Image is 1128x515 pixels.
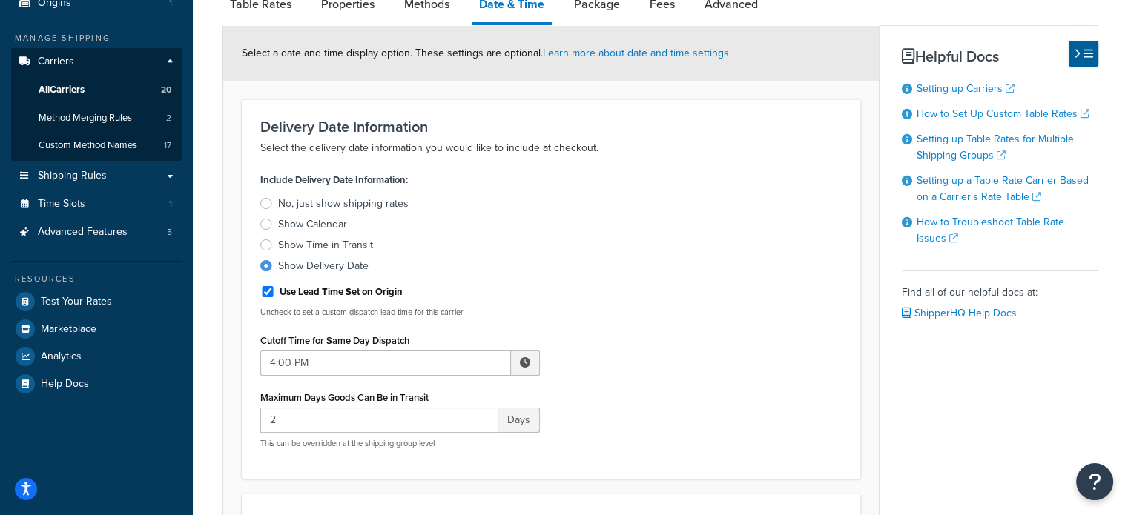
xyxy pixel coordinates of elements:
[41,296,112,308] span: Test Your Rates
[498,408,540,433] span: Days
[917,81,1015,96] a: Setting up Carriers
[260,438,540,449] p: This can be overridden at the shipping group level
[11,104,182,132] li: Method Merging Rules
[543,45,731,61] a: Learn more about date and time settings.
[41,323,96,336] span: Marketplace
[39,84,85,96] span: All Carriers
[278,217,347,232] div: Show Calendar
[11,162,182,190] a: Shipping Rules
[917,214,1064,246] a: How to Troubleshoot Table Rate Issues
[917,173,1089,205] a: Setting up a Table Rate Carrier Based on a Carrier's Rate Table
[11,219,182,246] a: Advanced Features5
[917,106,1089,122] a: How to Set Up Custom Table Rates
[917,131,1074,163] a: Setting up Table Rates for Multiple Shipping Groups
[278,196,409,211] div: No, just show shipping rates
[11,32,182,44] div: Manage Shipping
[1076,463,1113,500] button: Open Resource Center
[902,305,1017,321] a: ShipperHQ Help Docs
[260,170,408,190] label: Include Delivery Date Information:
[11,371,182,397] a: Help Docs
[11,219,182,246] li: Advanced Features
[902,48,1098,64] h3: Helpful Docs
[11,104,182,132] a: Method Merging Rules2
[280,285,403,299] label: Use Lead Time Set on Origin
[1069,41,1098,67] button: Hide Help Docs
[38,226,128,239] span: Advanced Features
[11,190,182,218] a: Time Slots1
[260,119,842,135] h3: Delivery Date Information
[161,84,171,96] span: 20
[11,48,182,161] li: Carriers
[11,190,182,218] li: Time Slots
[260,392,429,403] label: Maximum Days Goods Can Be in Transit
[38,170,107,182] span: Shipping Rules
[39,139,137,152] span: Custom Method Names
[41,378,89,391] span: Help Docs
[39,112,132,124] span: Method Merging Rules
[278,259,369,273] div: Show Delivery Date
[169,198,172,210] span: 1
[242,45,731,61] span: Select a date and time display option. These settings are optional.
[11,316,182,342] a: Marketplace
[11,132,182,159] li: Custom Method Names
[11,343,182,370] a: Analytics
[164,139,171,152] span: 17
[260,307,540,318] p: Uncheck to set a custom dispatch lead time for this carrier
[167,226,172,239] span: 5
[166,112,171,124] span: 2
[11,48,182,76] a: Carriers
[278,238,373,253] div: Show Time in Transit
[11,132,182,159] a: Custom Method Names17
[11,288,182,315] a: Test Your Rates
[902,270,1098,324] div: Find all of our helpful docs at:
[38,198,85,210] span: Time Slots
[260,139,842,157] p: Select the delivery date information you would like to include at checkout.
[260,335,409,346] label: Cutoff Time for Same Day Dispatch
[38,56,74,68] span: Carriers
[11,76,182,104] a: AllCarriers20
[11,273,182,285] div: Resources
[41,350,82,363] span: Analytics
